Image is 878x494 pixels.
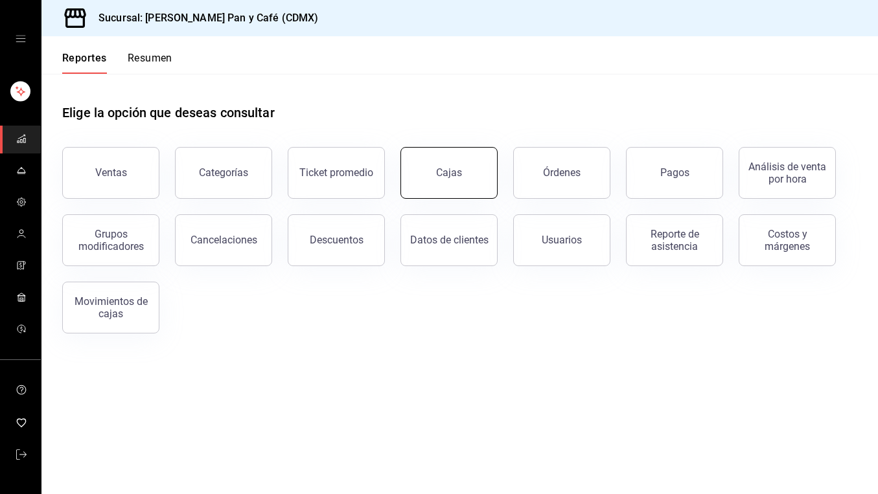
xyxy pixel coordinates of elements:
[95,166,127,179] div: Ventas
[626,147,723,199] button: Pagos
[175,214,272,266] button: Cancelaciones
[513,214,610,266] button: Usuarios
[747,161,827,185] div: Análisis de venta por hora
[400,147,498,199] a: Cajas
[543,166,581,179] div: Órdenes
[191,234,257,246] div: Cancelaciones
[175,147,272,199] button: Categorías
[71,295,151,320] div: Movimientos de cajas
[626,214,723,266] button: Reporte de asistencia
[71,228,151,253] div: Grupos modificadores
[62,282,159,333] button: Movimientos de cajas
[739,214,836,266] button: Costos y márgenes
[62,214,159,266] button: Grupos modificadores
[400,214,498,266] button: Datos de clientes
[62,147,159,199] button: Ventas
[62,52,172,74] div: navigation tabs
[62,103,275,122] h1: Elige la opción que deseas consultar
[199,166,248,179] div: Categorías
[62,52,107,74] button: Reportes
[88,10,318,26] h3: Sucursal: [PERSON_NAME] Pan y Café (CDMX)
[16,34,26,44] button: open drawer
[542,234,582,246] div: Usuarios
[310,234,364,246] div: Descuentos
[739,147,836,199] button: Análisis de venta por hora
[634,228,715,253] div: Reporte de asistencia
[288,214,385,266] button: Descuentos
[747,228,827,253] div: Costos y márgenes
[513,147,610,199] button: Órdenes
[410,234,489,246] div: Datos de clientes
[288,147,385,199] button: Ticket promedio
[660,166,689,179] div: Pagos
[128,52,172,74] button: Resumen
[436,165,463,181] div: Cajas
[299,166,373,179] div: Ticket promedio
